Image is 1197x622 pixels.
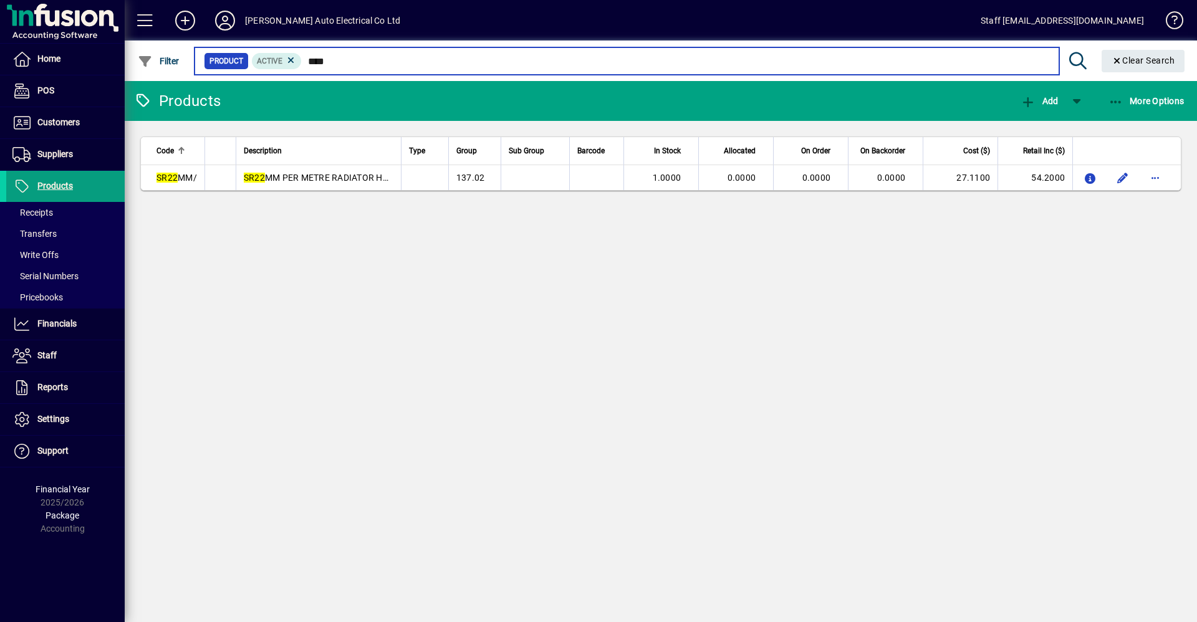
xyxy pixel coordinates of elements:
[156,173,178,183] em: SR22
[6,404,125,435] a: Settings
[37,318,77,328] span: Financials
[6,436,125,467] a: Support
[781,144,842,158] div: On Order
[877,173,906,183] span: 0.0000
[6,223,125,244] a: Transfers
[654,144,681,158] span: In Stock
[6,107,125,138] a: Customers
[37,446,69,456] span: Support
[156,144,174,158] span: Code
[257,57,282,65] span: Active
[409,144,441,158] div: Type
[209,55,243,67] span: Product
[36,484,90,494] span: Financial Year
[1113,168,1133,188] button: Edit
[244,173,444,183] span: MM PER METRE RADIATOR HOSE STRAIGHT
[37,350,57,360] span: Staff
[134,91,221,111] div: Products
[632,144,692,158] div: In Stock
[6,309,125,340] a: Financials
[6,340,125,371] a: Staff
[801,144,830,158] span: On Order
[6,44,125,75] a: Home
[156,144,197,158] div: Code
[37,149,73,159] span: Suppliers
[1108,96,1185,106] span: More Options
[577,144,605,158] span: Barcode
[12,229,57,239] span: Transfers
[252,53,302,69] mat-chip: Activation Status: Active
[997,165,1072,190] td: 54.2000
[12,250,59,260] span: Write Offs
[1145,168,1165,188] button: More options
[456,173,485,183] span: 137.02
[802,173,831,183] span: 0.0000
[724,144,756,158] span: Allocated
[37,54,60,64] span: Home
[1105,90,1188,112] button: More Options
[860,144,905,158] span: On Backorder
[46,510,79,520] span: Package
[37,181,73,191] span: Products
[37,85,54,95] span: POS
[165,9,205,32] button: Add
[653,173,681,183] span: 1.0000
[1017,90,1061,112] button: Add
[6,202,125,223] a: Receipts
[12,292,63,302] span: Pricebooks
[509,144,544,158] span: Sub Group
[135,50,183,72] button: Filter
[12,271,79,281] span: Serial Numbers
[244,144,393,158] div: Description
[37,117,80,127] span: Customers
[577,144,616,158] div: Barcode
[1112,55,1175,65] span: Clear Search
[205,9,245,32] button: Profile
[456,144,477,158] span: Group
[245,11,400,31] div: [PERSON_NAME] Auto Electrical Co Ltd
[37,382,68,392] span: Reports
[12,208,53,218] span: Receipts
[6,266,125,287] a: Serial Numbers
[923,165,997,190] td: 27.1100
[728,173,756,183] span: 0.0000
[6,75,125,107] a: POS
[244,173,265,183] em: SR22
[6,287,125,308] a: Pricebooks
[1102,50,1185,72] button: Clear
[6,139,125,170] a: Suppliers
[981,11,1144,31] div: Staff [EMAIL_ADDRESS][DOMAIN_NAME]
[456,144,493,158] div: Group
[244,144,282,158] span: Description
[963,144,990,158] span: Cost ($)
[1156,2,1181,43] a: Knowledge Base
[6,372,125,403] a: Reports
[37,414,69,424] span: Settings
[1021,96,1058,106] span: Add
[156,173,197,183] span: MM/
[1023,144,1065,158] span: Retail Inc ($)
[509,144,562,158] div: Sub Group
[138,56,180,66] span: Filter
[706,144,767,158] div: Allocated
[6,244,125,266] a: Write Offs
[409,144,425,158] span: Type
[856,144,916,158] div: On Backorder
